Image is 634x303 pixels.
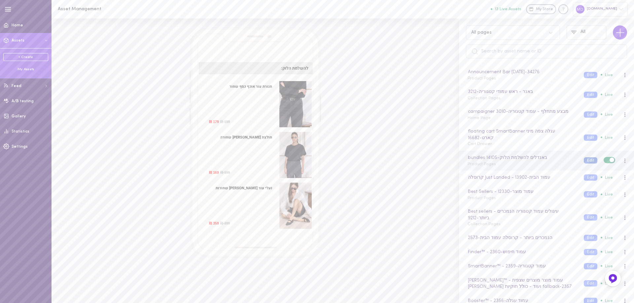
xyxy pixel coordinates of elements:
[601,215,613,220] span: Live
[467,174,578,181] div: קרוסלה Just Landed - עמוד הבית - 13902
[601,136,613,140] span: Live
[584,111,597,118] button: Edit
[12,114,26,118] span: Gallery
[471,30,492,35] div: All pages
[573,2,628,16] div: [DOMAIN_NAME]
[491,7,521,11] button: 13 Live Assets
[468,96,501,100] span: Collection Pages
[3,53,48,61] a: + Create
[601,93,613,97] span: Live
[467,108,578,115] div: campaigner מבצע מתחלף - עמוד קטגוריה - 3010
[467,154,578,162] div: bundles באנדלים להשלמת הלוק - 14105
[467,88,578,96] div: באנר - ראש עמודי קטגוריה - 3212
[3,67,48,72] div: My Assets
[584,280,597,287] button: Edit
[601,73,613,77] span: Live
[467,128,578,141] div: floating cart SmartBanner עגלה צפה מיני קארט - 16682
[526,4,556,14] a: My Store
[12,39,24,43] span: Assets
[601,250,613,254] span: Live
[491,7,526,12] a: 13 Live Assets
[209,119,219,124] span: ‏179 ‏₪
[58,7,167,12] h1: Asset Management
[601,175,613,180] span: Live
[601,299,613,303] span: Live
[601,264,613,268] span: Live
[467,263,578,270] div: SmartBanner™ - עמוד קטגוריה - 2359
[220,119,230,124] span: ‏199 ‏₪
[467,188,578,196] div: Best Sellers - עמוד מוצר - 12330
[608,274,618,284] img: Feedback Button
[468,76,496,80] span: Product Pages
[220,170,230,174] span: ‏199 ‏₪
[12,23,23,27] span: Home
[584,191,597,197] button: Edit
[209,135,272,140] div: חולצת [PERSON_NAME] שחורה
[12,99,34,103] span: A/B testing
[567,25,606,40] button: All
[584,174,597,181] button: Edit
[467,249,578,256] div: Finder™ - עמוד חיפוש - 2360
[468,116,491,120] span: Home Page
[12,145,28,149] span: Settings
[12,130,29,134] span: Statistics
[584,263,597,269] button: Edit
[209,84,272,89] div: חגורת עור אוכף כסף שחור
[468,162,496,166] span: Product Pages
[467,208,578,222] div: Best sellers - עיגולים עמוד קטגוריה הנמכרים ביותר - 9212
[536,7,553,13] span: My Store
[601,236,613,240] span: Live
[584,249,597,255] button: Edit
[601,112,613,117] span: Live
[584,235,597,241] button: Edit
[558,4,568,14] div: Knowledge center
[584,72,597,78] button: Edit
[468,222,501,226] span: Collection Pages
[468,142,492,146] span: Cart Drawer
[12,84,21,88] span: Feed
[209,186,272,191] div: נעלי עור [PERSON_NAME] שחורות
[209,170,219,174] span: ‏169 ‏₪
[584,135,597,141] button: Edit
[584,92,597,98] button: Edit
[601,192,613,197] span: Live
[467,69,578,76] div: Announcement Bar [DATE] - 34276
[280,65,310,71] div: להשלמת הלוק:
[584,157,597,164] button: Edit
[467,277,578,290] div: [PERSON_NAME]™ - עמוד מוצר מוצרים שצפית [PERSON_NAME] ועוד - כולל חוקיות fallback - 2357
[220,221,230,225] span: ‏399 ‏₪
[466,45,627,58] input: Search by asset name or ID
[601,281,613,286] span: Live
[467,234,578,242] div: הנמכרים ביותר - קרוסלה עמוד הבית - 2573
[468,196,496,200] span: Product Pages
[584,214,597,221] button: Edit
[209,221,219,225] span: ‏359 ‏₪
